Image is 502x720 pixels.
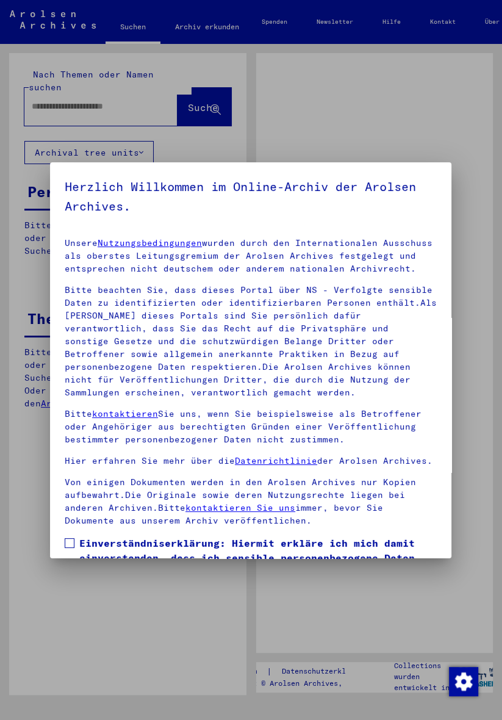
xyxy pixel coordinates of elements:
[449,667,478,696] img: Zustimmung ändern
[65,284,437,399] p: Bitte beachten Sie, dass dieses Portal über NS - Verfolgte sensible Daten zu identifizierten oder...
[185,502,295,513] a: kontaktieren Sie uns
[79,536,437,638] span: Einverständniserklärung: Hiermit erkläre ich mich damit einverstanden, dass ich sensible personen...
[235,455,317,466] a: Datenrichtlinie
[65,237,437,275] p: Unsere wurden durch den Internationalen Ausschuss als oberstes Leitungsgremium der Arolsen Archiv...
[65,476,437,527] p: Von einigen Dokumenten werden in den Arolsen Archives nur Kopien aufbewahrt.Die Originale sowie d...
[65,177,437,216] h5: Herzlich Willkommen im Online-Archiv der Arolsen Archives.
[98,237,202,248] a: Nutzungsbedingungen
[65,408,437,446] p: Bitte Sie uns, wenn Sie beispielsweise als Betroffener oder Angehöriger aus berechtigten Gründen ...
[65,455,437,467] p: Hier erfahren Sie mehr über die der Arolsen Archives.
[92,408,158,419] a: kontaktieren
[448,666,478,696] div: Zustimmung ändern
